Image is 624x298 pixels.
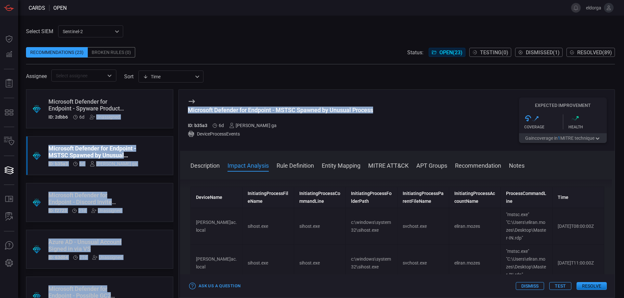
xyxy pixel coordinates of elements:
td: [DATE]T08:00:00Z [552,208,604,245]
td: "mstsc.exe" "C:\Users\eliran.mozes\Desktop\Master-IN.rdp" [501,245,552,281]
td: sihost.exe [294,208,346,245]
td: eliran.mozes [449,245,501,281]
button: Rule Catalog [1,191,17,207]
p: sentinel-2 [63,28,113,35]
span: Open ( 23 ) [439,49,462,56]
td: "mstsc.exe" "C:\Users\eliran.mozes\Desktop\Master-IN.rdp" [501,208,552,245]
div: [PERSON_NAME] ga [229,123,277,128]
div: Unassigned [90,114,120,120]
span: Testing ( 0 ) [480,49,508,56]
strong: InitiatingProcessFolderPath [351,191,392,204]
span: Aug 26, 2025 8:43 AM [79,161,84,166]
span: Aug 11, 2025 3:44 PM [79,255,87,260]
div: Health [568,125,607,129]
div: Microsoft Defender for Endpoint - MSTSC Spawned by Unusual Process [48,145,137,159]
button: Resolved(89) [566,48,615,57]
button: APT Groups [416,161,447,169]
h5: ID: 63d04 [48,255,68,260]
button: Impact Analysis [227,161,269,169]
button: Gaincoverage in1MITRE technique [519,133,607,143]
strong: InitiatingProcessFileName [248,191,288,204]
button: MITRE ATT&CK [368,161,409,169]
div: [PERSON_NAME] ga [90,161,137,166]
td: [PERSON_NAME]ac.local [191,245,242,281]
span: Assignee [26,73,47,79]
span: Aug 26, 2025 8:43 AM [79,114,84,120]
button: Description [190,161,220,169]
button: Inventory [1,134,17,149]
td: sihost.exe [242,245,294,281]
td: sihost.exe [294,245,346,281]
strong: InitiatingProcessCommandLine [299,191,340,204]
button: Dashboard [1,31,17,47]
div: Microsoft Defender for Endpoint - MSTSC Spawned by Unusual Process [188,107,373,113]
div: Microsoft Defender for Endpoint - Discord Invite Opened [48,192,126,205]
div: DeviceProcessEvents [188,131,373,137]
strong: InitiatingProcessAccountName [454,191,495,204]
button: Notes [509,161,525,169]
button: Test [549,282,571,290]
td: svchost.exe [397,208,449,245]
button: Recommendation [455,161,501,169]
button: MITRE - Detection Posture [1,105,17,120]
button: Ask Us a Question [188,281,242,291]
button: Entity Mapping [322,161,360,169]
h5: Expected Improvement [519,103,607,108]
strong: ProcessCommandLine [506,191,546,204]
td: eliran.mozes [449,208,501,245]
span: Dismissed ( 1 ) [526,49,560,56]
button: Preferences [1,255,17,271]
button: Detections [1,47,17,62]
span: eldorga [583,5,601,10]
div: Azure AD - Unusual Account Signed in via VS [48,239,126,252]
strong: Time [558,195,568,200]
td: [DATE]T11:00:00Z [552,245,604,281]
button: Cards [1,162,17,178]
div: Recommendations (23) [26,47,88,58]
button: Ask Us A Question [1,238,17,253]
span: Aug 11, 2025 3:44 PM [78,208,86,213]
td: c:\windows\system32\sihost.exe [346,245,397,281]
button: ALERT ANALYSIS [1,209,17,225]
button: Dismiss [516,282,544,290]
input: Select assignee [53,71,104,80]
span: Status: [407,49,423,56]
label: Select SIEM [26,28,53,34]
strong: DeviceName [196,195,222,200]
div: Time [143,73,193,80]
div: Broken Rules (0) [88,47,135,58]
button: Resolve [577,282,607,290]
h5: ID: b35a3 [188,123,207,128]
h5: ID: b35a3 [48,161,68,166]
div: Microsoft Defender for Endpoint - Spyware Product Reconnaissance Via WMIC [48,98,126,112]
span: 1 [558,136,560,141]
button: Open(23) [429,48,465,57]
div: Unassigned [92,255,123,260]
strong: InitiatingProcessParentFileName [403,191,444,204]
span: Aug 26, 2025 8:43 AM [219,123,224,128]
h5: ID: 2dbb6 [48,114,68,120]
span: open [53,5,67,11]
button: Reports [1,76,17,91]
button: Open [105,71,114,80]
button: Testing(0) [469,48,511,57]
h5: ID: f2723 [48,208,67,213]
td: sihost.exe [242,208,294,245]
label: sort [124,73,134,80]
td: [PERSON_NAME]ac.local [191,208,242,245]
td: c:\windows\system32\sihost.exe [346,208,397,245]
span: Cards [29,5,45,11]
td: svchost.exe [397,245,449,281]
div: Coverage [524,125,563,129]
span: Resolved ( 89 ) [577,49,612,56]
div: Unassigned [91,208,122,213]
button: Dismissed(1) [515,48,563,57]
button: Rule Definition [277,161,314,169]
